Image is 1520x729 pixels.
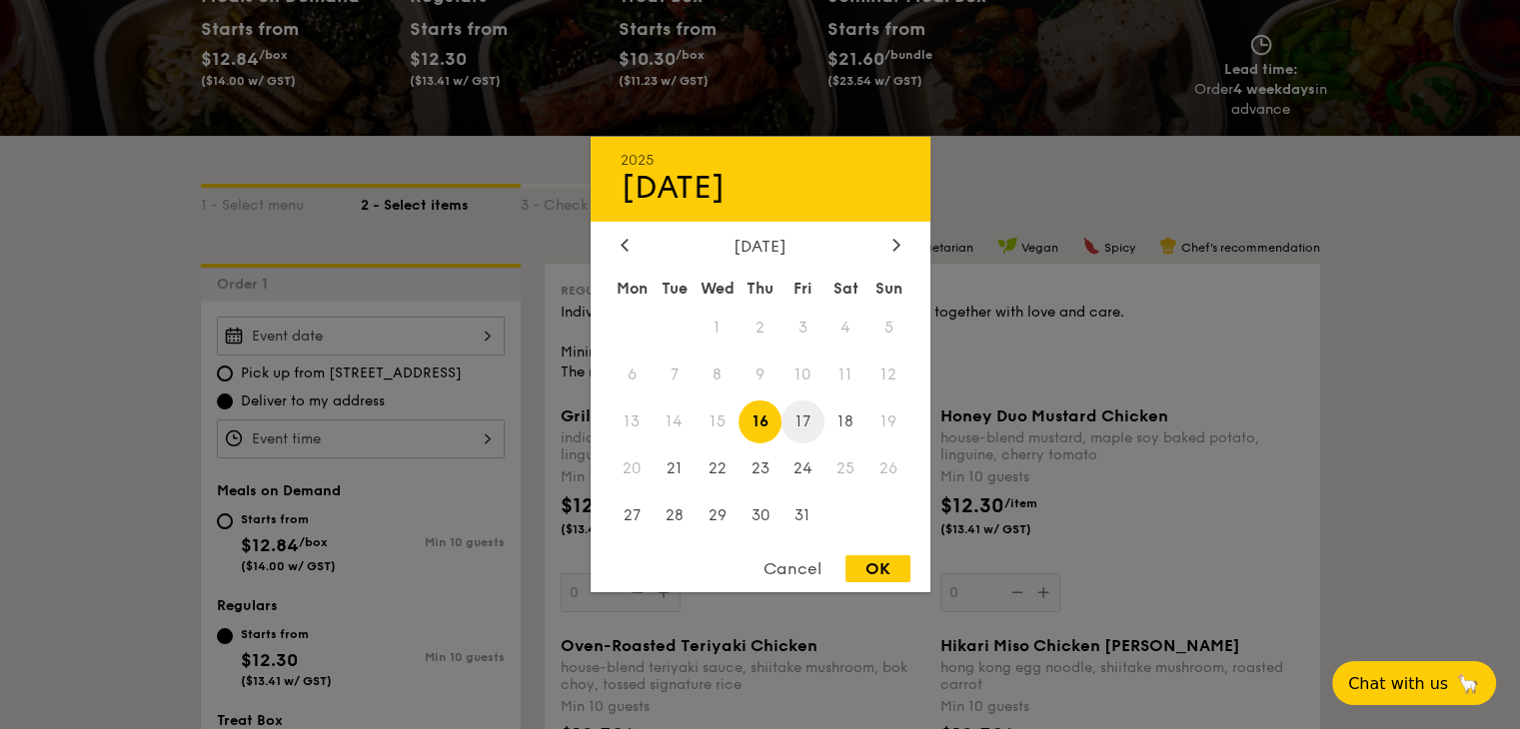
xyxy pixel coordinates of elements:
[824,271,867,307] div: Sat
[696,493,739,536] span: 29
[824,446,867,489] span: 25
[867,400,910,443] span: 19
[1348,674,1448,693] span: Chat with us
[739,354,781,396] span: 9
[621,152,900,169] div: 2025
[611,271,654,307] div: Mon
[739,493,781,536] span: 30
[739,271,781,307] div: Thu
[867,446,910,489] span: 26
[744,555,841,582] div: Cancel
[696,271,739,307] div: Wed
[781,446,824,489] span: 24
[739,400,781,443] span: 16
[611,354,654,396] span: 6
[696,400,739,443] span: 15
[653,493,696,536] span: 28
[867,307,910,350] span: 5
[611,446,654,489] span: 20
[781,493,824,536] span: 31
[1332,661,1496,705] button: Chat with us🦙
[867,271,910,307] div: Sun
[1456,672,1480,695] span: 🦙
[653,446,696,489] span: 21
[653,354,696,396] span: 7
[845,555,910,582] div: OK
[781,354,824,396] span: 10
[739,446,781,489] span: 23
[696,354,739,396] span: 8
[696,307,739,350] span: 1
[611,493,654,536] span: 27
[653,271,696,307] div: Tue
[621,237,900,256] div: [DATE]
[781,307,824,350] span: 3
[696,446,739,489] span: 22
[824,400,867,443] span: 18
[739,307,781,350] span: 2
[621,169,900,207] div: [DATE]
[824,307,867,350] span: 4
[611,400,654,443] span: 13
[867,354,910,396] span: 12
[781,271,824,307] div: Fri
[824,354,867,396] span: 11
[781,400,824,443] span: 17
[653,400,696,443] span: 14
